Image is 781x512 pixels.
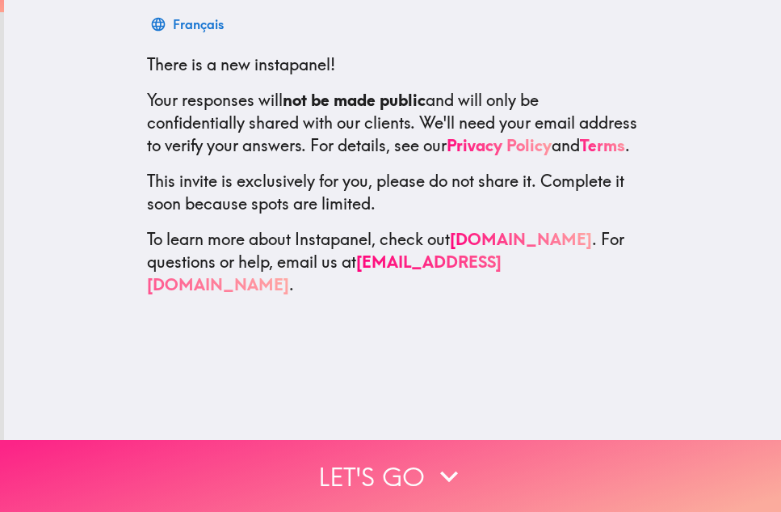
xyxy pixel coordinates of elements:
[283,90,426,110] b: not be made public
[147,8,230,40] button: Français
[147,89,638,157] p: Your responses will and will only be confidentially shared with our clients. We'll need your emai...
[147,228,638,296] p: To learn more about Instapanel, check out . For questions or help, email us at .
[447,135,552,155] a: Privacy Policy
[147,252,502,294] a: [EMAIL_ADDRESS][DOMAIN_NAME]
[147,54,335,74] span: There is a new instapanel!
[580,135,625,155] a: Terms
[173,13,224,36] div: Français
[450,229,592,249] a: [DOMAIN_NAME]
[147,170,638,215] p: This invite is exclusively for you, please do not share it. Complete it soon because spots are li...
